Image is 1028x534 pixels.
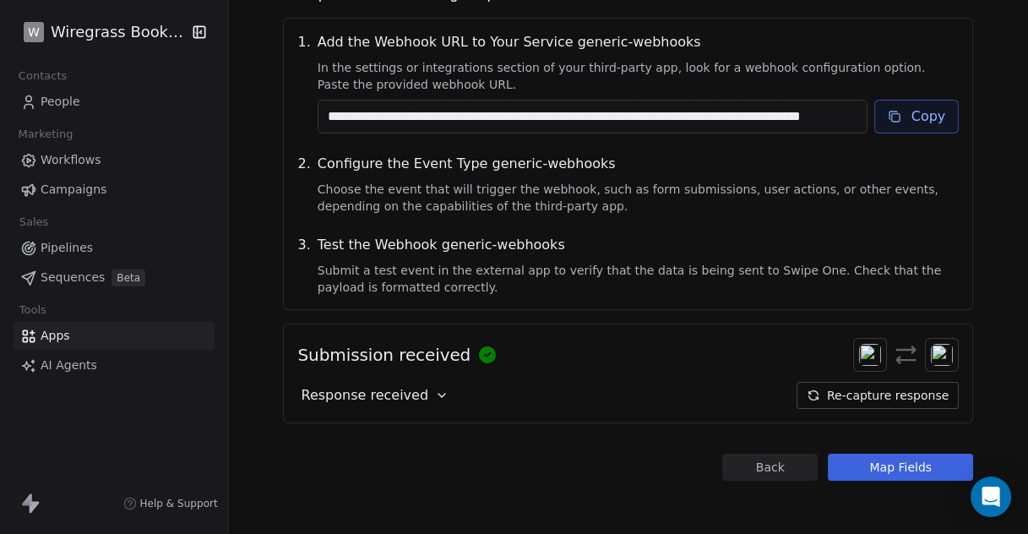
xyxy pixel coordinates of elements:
[140,497,218,510] span: Help & Support
[297,235,310,296] span: 3 .
[318,181,959,215] span: Choose the event that will trigger the webhook, such as form submissions, user actions, or other ...
[41,181,106,199] span: Campaigns
[123,497,218,510] a: Help & Support
[28,24,40,41] span: W
[297,32,310,133] span: 1 .
[14,264,215,292] a: SequencesBeta
[11,122,80,147] span: Marketing
[318,235,959,255] span: Test the Webhook generic-webhooks
[874,100,960,133] button: Copy
[11,63,74,89] span: Contacts
[41,327,70,345] span: Apps
[722,454,818,481] button: Back
[859,344,881,366] img: swipeonelogo.svg
[318,154,959,174] span: Configure the Event Type generic-webhooks
[41,151,101,169] span: Workflows
[797,382,959,409] button: Re-capture response
[112,270,145,286] span: Beta
[20,18,180,46] button: WWiregrass Bookkeeping
[297,154,310,215] span: 2 .
[301,385,428,406] span: Response received
[318,32,959,52] span: Add the Webhook URL to Your Service generic-webhooks
[828,454,973,481] button: Map Fields
[41,357,97,374] span: AI Agents
[12,210,56,235] span: Sales
[12,297,53,323] span: Tools
[318,59,959,93] span: In the settings or integrations section of your third-party app, look for a webhook configuration...
[297,343,470,367] span: Submission received
[41,93,80,111] span: People
[971,477,1011,517] div: Open Intercom Messenger
[14,88,215,116] a: People
[14,322,215,350] a: Apps
[41,239,93,257] span: Pipelines
[14,234,215,262] a: Pipelines
[318,262,959,296] span: Submit a test event in the external app to verify that the data is being sent to Swipe One. Check...
[931,344,953,366] img: webhooks.svg
[51,21,188,43] span: Wiregrass Bookkeeping
[14,146,215,174] a: Workflows
[14,351,215,379] a: AI Agents
[41,269,105,286] span: Sequences
[14,176,215,204] a: Campaigns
